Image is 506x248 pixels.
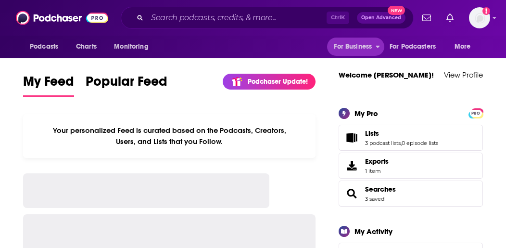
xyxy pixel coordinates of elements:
a: Exports [339,153,483,179]
div: My Activity [354,227,392,236]
button: Open AdvancedNew [357,12,405,24]
span: Exports [342,159,361,172]
button: open menu [327,38,384,56]
span: Exports [365,157,389,166]
button: open menu [23,38,71,56]
p: Podchaser Update! [248,78,308,86]
span: New [388,6,405,15]
span: Lists [365,129,379,138]
span: Lists [339,125,483,151]
a: Charts [70,38,102,56]
span: Popular Feed [86,73,167,95]
button: open menu [383,38,450,56]
a: Searches [365,185,396,194]
button: open menu [107,38,161,56]
img: User Profile [469,7,490,28]
div: Your personalized Feed is curated based on the Podcasts, Creators, Users, and Lists that you Follow. [23,114,316,158]
span: Charts [76,40,97,53]
a: Popular Feed [86,73,167,97]
a: Searches [342,187,361,200]
button: Show profile menu [469,7,490,28]
a: Lists [365,129,438,138]
div: My Pro [354,109,378,118]
img: Podchaser - Follow, Share and Rate Podcasts [16,9,108,27]
button: open menu [448,38,483,56]
span: , [401,140,402,146]
a: Lists [342,131,361,144]
a: 3 saved [365,196,384,202]
a: PRO [470,109,481,116]
span: 1 item [365,168,389,174]
a: Show notifications dropdown [443,10,457,26]
span: For Podcasters [390,40,436,53]
span: PRO [470,110,481,117]
span: Open Advanced [361,15,401,20]
a: View Profile [444,70,483,79]
a: 0 episode lists [402,140,438,146]
a: Show notifications dropdown [418,10,435,26]
a: 3 podcast lists [365,140,401,146]
input: Search podcasts, credits, & more... [147,10,327,26]
span: More [455,40,471,53]
span: Logged in as AlexMerceron [469,7,490,28]
a: Welcome [PERSON_NAME]! [339,70,434,79]
span: Monitoring [114,40,148,53]
span: Podcasts [30,40,58,53]
span: For Business [334,40,372,53]
svg: Add a profile image [482,7,490,15]
span: Searches [339,181,483,207]
span: Ctrl K [327,12,349,24]
a: My Feed [23,73,74,97]
span: My Feed [23,73,74,95]
div: Search podcasts, credits, & more... [121,7,414,29]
